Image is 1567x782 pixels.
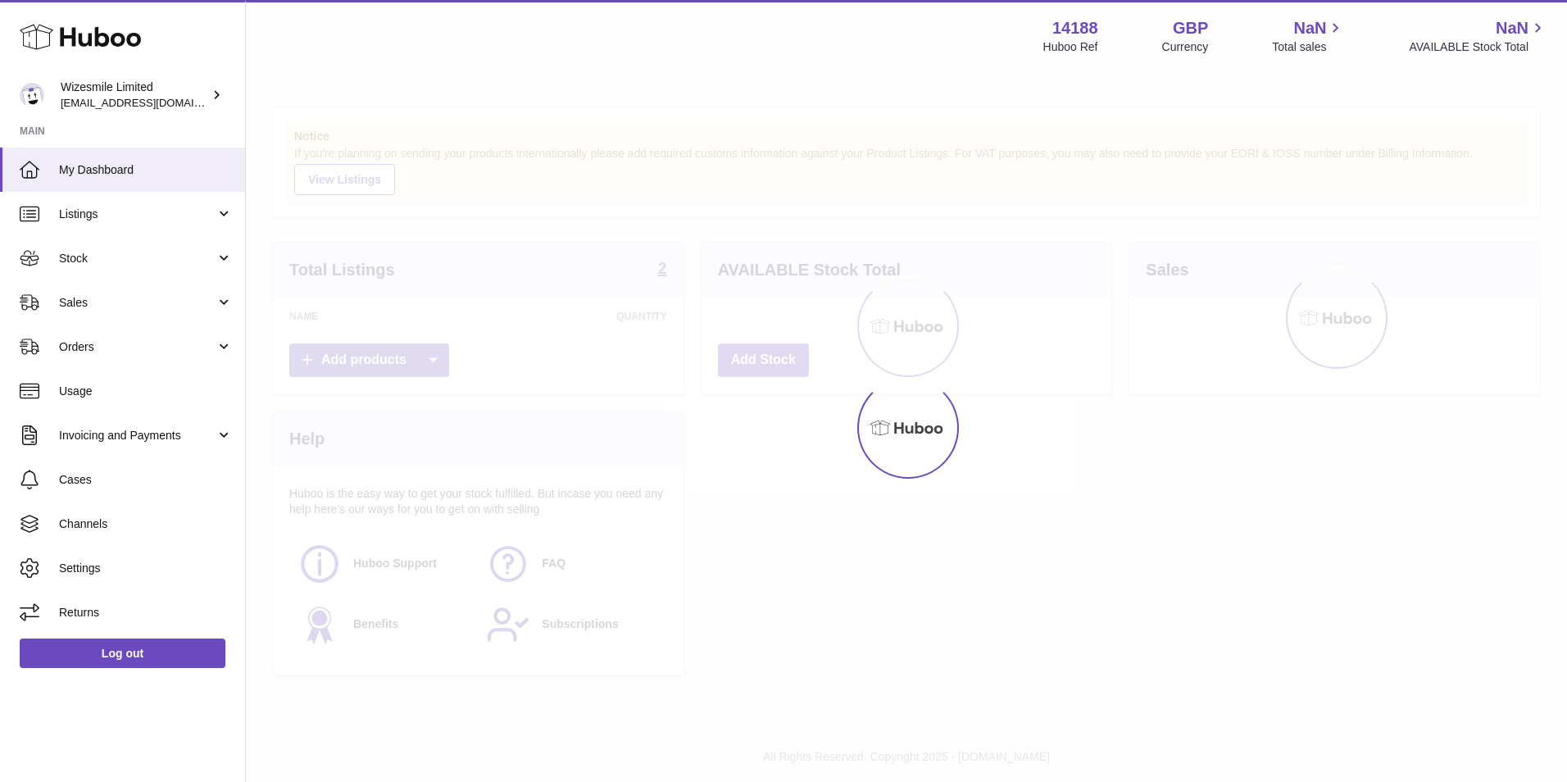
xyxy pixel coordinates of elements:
[1052,17,1098,39] strong: 14188
[59,516,233,532] span: Channels
[61,80,208,111] div: Wizesmile Limited
[1272,17,1345,55] a: NaN Total sales
[1293,17,1326,39] span: NaN
[59,207,216,222] span: Listings
[59,428,216,443] span: Invoicing and Payments
[59,384,233,399] span: Usage
[61,96,241,109] span: [EMAIL_ADDRESS][DOMAIN_NAME]
[59,605,233,621] span: Returns
[1409,17,1547,55] a: NaN AVAILABLE Stock Total
[59,561,233,576] span: Settings
[1043,39,1098,55] div: Huboo Ref
[59,295,216,311] span: Sales
[1272,39,1345,55] span: Total sales
[59,162,233,178] span: My Dashboard
[1162,39,1209,55] div: Currency
[59,251,216,266] span: Stock
[59,339,216,355] span: Orders
[1173,17,1208,39] strong: GBP
[1496,17,1528,39] span: NaN
[59,472,233,488] span: Cases
[20,639,225,668] a: Log out
[20,83,44,107] img: internalAdmin-14188@internal.huboo.com
[1409,39,1547,55] span: AVAILABLE Stock Total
